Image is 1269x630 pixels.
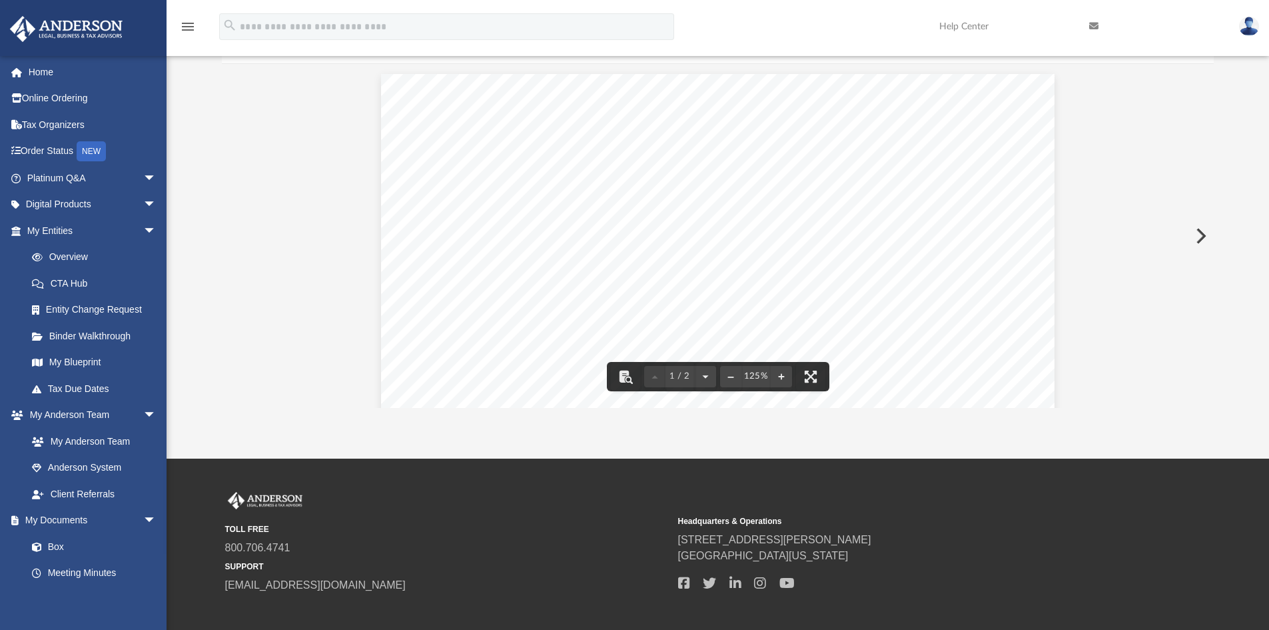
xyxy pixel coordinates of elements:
[665,372,695,381] span: 1 / 2
[9,85,177,112] a: Online Ordering
[9,507,170,534] a: My Documentsarrow_drop_down
[9,191,177,218] a: Digital Productsarrow_drop_down
[180,25,196,35] a: menu
[19,349,170,376] a: My Blueprint
[1185,217,1214,255] button: Next File
[19,481,170,507] a: Client Referrals
[19,533,163,560] a: Box
[19,455,170,481] a: Anderson System
[19,244,177,271] a: Overview
[9,165,177,191] a: Platinum Q&Aarrow_drop_down
[1239,17,1259,36] img: User Pic
[143,507,170,535] span: arrow_drop_down
[143,402,170,429] span: arrow_drop_down
[180,19,196,35] i: menu
[695,362,716,391] button: Next page
[9,217,177,244] a: My Entitiesarrow_drop_down
[9,138,177,165] a: Order StatusNEW
[9,111,177,138] a: Tax Organizers
[19,323,177,349] a: Binder Walkthrough
[222,29,1214,408] div: Preview
[720,362,741,391] button: Zoom out
[611,362,640,391] button: Toggle findbar
[19,428,163,455] a: My Anderson Team
[222,64,1214,408] div: Document Viewer
[741,372,771,381] div: Current zoom level
[19,270,177,297] a: CTA Hub
[225,492,305,509] img: Anderson Advisors Platinum Portal
[678,534,871,545] a: [STREET_ADDRESS][PERSON_NAME]
[19,375,177,402] a: Tax Due Dates
[9,59,177,85] a: Home
[678,515,1122,527] small: Headquarters & Operations
[143,217,170,245] span: arrow_drop_down
[225,579,406,591] a: [EMAIL_ADDRESS][DOMAIN_NAME]
[222,18,237,33] i: search
[796,362,825,391] button: Enter fullscreen
[665,362,695,391] button: 1 / 2
[143,165,170,192] span: arrow_drop_down
[225,523,669,535] small: TOLL FREE
[19,560,170,587] a: Meeting Minutes
[19,297,177,323] a: Entity Change Request
[222,64,1214,408] div: File preview
[143,191,170,219] span: arrow_drop_down
[225,561,669,573] small: SUPPORT
[771,362,792,391] button: Zoom in
[9,402,170,429] a: My Anderson Teamarrow_drop_down
[225,542,290,553] a: 800.706.4741
[6,16,127,42] img: Anderson Advisors Platinum Portal
[77,141,106,161] div: NEW
[678,550,849,561] a: [GEOGRAPHIC_DATA][US_STATE]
